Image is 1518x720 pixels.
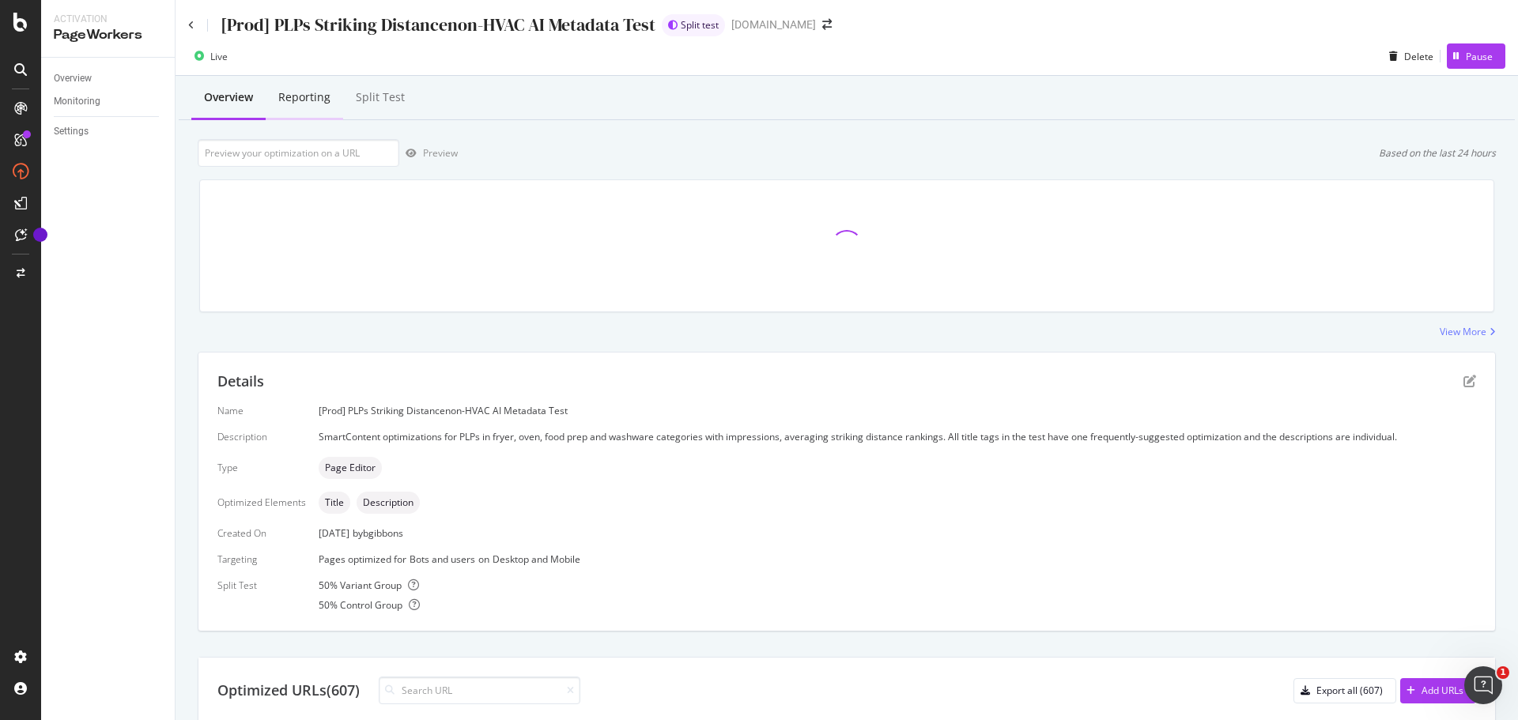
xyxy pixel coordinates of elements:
input: Preview your optimization on a URL [198,139,399,167]
div: neutral label [319,492,350,514]
div: [DOMAIN_NAME] [731,17,816,32]
div: Delete [1404,50,1433,63]
div: 50 % Variant Group [319,579,1476,592]
button: Pause [1447,43,1505,69]
div: neutral label [357,492,420,514]
div: arrow-right-arrow-left [822,19,832,30]
div: Created On [217,526,306,540]
div: Pages optimized for on [319,552,1476,566]
button: Export all (607) [1293,678,1396,703]
div: by bgibbons [353,526,403,540]
a: Overview [54,70,164,87]
iframe: Intercom live chat [1464,666,1502,704]
div: [Prod] PLPs Striking Distancenon-HVAC AI Metadata Test [221,13,655,37]
div: Based on the last 24 hours [1379,146,1496,160]
div: Split Test [356,89,405,105]
div: Add URLs [1422,684,1463,697]
div: Preview [423,146,458,160]
div: Targeting [217,552,306,566]
div: brand label [662,14,725,36]
span: Split test [681,21,719,30]
div: Details [217,371,264,392]
a: Click to go back [188,21,194,30]
button: Add URLs [1400,678,1476,703]
button: Delete [1383,43,1433,69]
div: [DATE] [319,526,1476,540]
div: Overview [204,89,253,105]
div: Type [217,461,306,474]
a: Settings [54,123,164,140]
div: Live [210,50,228,63]
a: Monitoring [54,93,164,110]
div: Overview [54,70,92,87]
div: Activation [54,13,162,26]
div: Tooltip anchor [33,228,47,242]
div: 50 % Control Group [319,598,1476,612]
span: Page Editor [325,463,376,473]
div: Monitoring [54,93,100,110]
a: View More [1440,325,1496,338]
div: Optimized URLs (607) [217,680,360,701]
div: Desktop and Mobile [493,552,580,566]
span: 1 [1497,666,1509,679]
div: [Prod] PLPs Striking Distancenon-HVAC AI Metadata Test [319,404,1476,417]
div: Settings [54,123,89,140]
div: Bots and users [410,552,475,566]
div: Description [217,430,306,443]
div: View More [1440,325,1486,338]
div: Split Test [217,579,306,592]
span: Description [363,498,413,507]
div: Pause [1466,50,1493,63]
button: Preview [399,141,458,166]
div: SmartContent optimizations for PLPs in fryer, oven, food prep and washware categories with impres... [319,430,1476,443]
div: Name [217,404,306,417]
input: Search URL [379,677,580,704]
div: pen-to-square [1463,375,1476,387]
div: neutral label [319,457,382,479]
div: Optimized Elements [217,496,306,509]
div: PageWorkers [54,26,162,44]
div: Reporting [278,89,330,105]
div: Export all (607) [1316,684,1383,697]
span: Title [325,498,344,507]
